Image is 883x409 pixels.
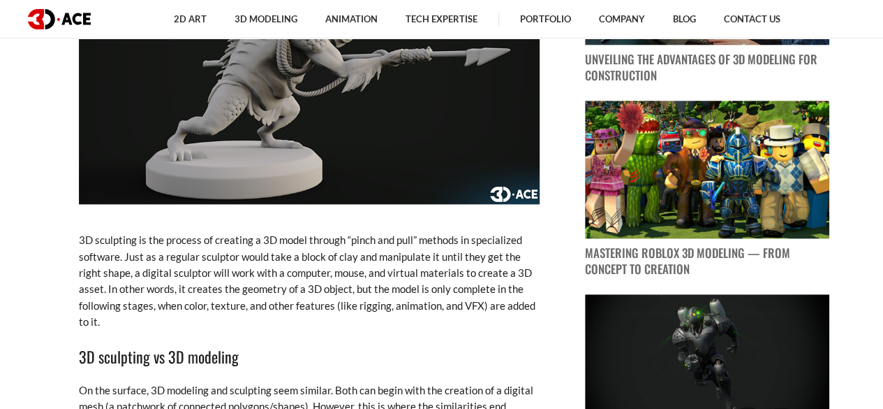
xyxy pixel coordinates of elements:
h3: 3D sculpting vs 3D modeling [79,345,540,368]
img: blog post image [585,101,829,238]
p: Mastering Roblox 3D Modeling — From Concept to Creation [585,245,829,278]
p: 3D sculpting is the process of creating a 3D model through “pinch and pull” methods in specialize... [79,232,540,330]
a: blog post image Mastering Roblox 3D Modeling — From Concept to Creation [585,101,829,278]
p: Unveiling the Advantages of 3D Modeling for Construction [585,52,829,84]
img: logo dark [28,9,91,29]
